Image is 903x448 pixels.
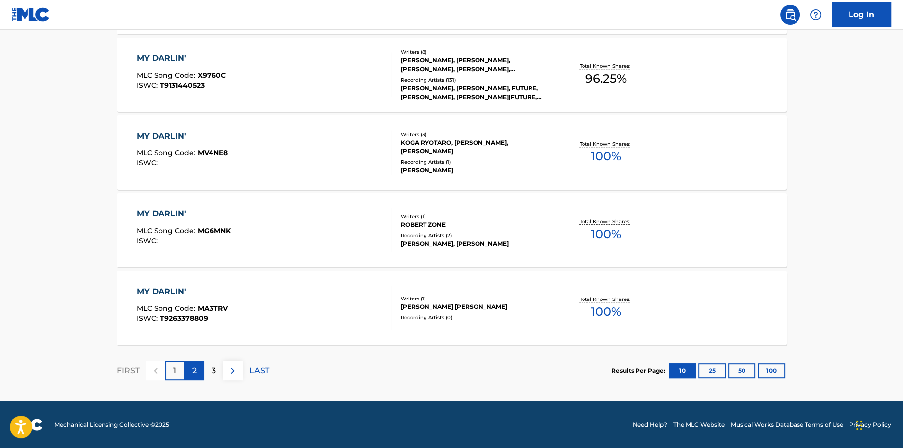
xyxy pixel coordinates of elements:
p: Total Known Shares: [580,62,633,70]
button: 50 [728,363,755,378]
span: T9131440523 [160,81,205,90]
div: MY DARLIN' [137,52,226,64]
span: X9760C [198,71,226,80]
span: MLC Song Code : [137,149,198,157]
div: ROBERT ZONE [401,220,550,229]
iframe: Chat Widget [853,400,903,448]
div: MY DARLIN' [137,286,228,298]
span: T9263378809 [160,314,208,323]
p: FIRST [117,365,140,377]
span: MLC Song Code : [137,226,198,235]
p: Total Known Shares: [580,218,633,225]
p: 2 [192,365,197,377]
img: help [810,9,822,21]
div: MY DARLIN' [137,208,231,220]
a: MY DARLIN'MLC Song Code:MA3TRVISWC:T9263378809Writers (1)[PERSON_NAME] [PERSON_NAME]Recording Art... [117,271,787,345]
div: Recording Artists ( 0 ) [401,314,550,321]
span: MG6MNK [198,226,231,235]
span: MA3TRV [198,304,228,313]
button: 100 [758,363,785,378]
a: MY DARLIN'MLC Song Code:MG6MNKISWC:Writers (1)ROBERT ZONERecording Artists (2)[PERSON_NAME], [PER... [117,193,787,267]
span: MV4NE8 [198,149,228,157]
div: Drag [856,410,862,440]
div: Recording Artists ( 1 ) [401,158,550,166]
span: ISWC : [137,81,160,90]
img: right [227,365,239,377]
div: Help [806,5,826,25]
span: MLC Song Code : [137,71,198,80]
a: MY DARLIN'MLC Song Code:MV4NE8ISWC:Writers (3)KOGA RYOTARO, [PERSON_NAME], [PERSON_NAME]Recording... [117,115,787,190]
p: 3 [212,365,216,377]
button: 10 [669,363,696,378]
div: [PERSON_NAME] [401,166,550,175]
div: KOGA RYOTARO, [PERSON_NAME], [PERSON_NAME] [401,138,550,156]
img: search [784,9,796,21]
div: MY DARLIN' [137,130,228,142]
div: [PERSON_NAME], [PERSON_NAME], [PERSON_NAME], [PERSON_NAME], [PERSON_NAME] [PERSON_NAME] [PERSON_N... [401,56,550,74]
p: Total Known Shares: [580,140,633,148]
a: Log In [832,2,891,27]
div: Writers ( 1 ) [401,295,550,302]
span: ISWC : [137,236,160,245]
a: Privacy Policy [849,420,891,429]
div: Writers ( 1 ) [401,213,550,220]
div: [PERSON_NAME], [PERSON_NAME] [401,239,550,248]
span: 100 % [591,148,621,165]
span: 96.25 % [585,70,627,88]
button: 25 [698,363,726,378]
div: [PERSON_NAME] [PERSON_NAME] [401,302,550,311]
a: The MLC Website [673,420,725,429]
div: Writers ( 8 ) [401,49,550,56]
img: logo [12,419,43,431]
div: Recording Artists ( 131 ) [401,76,550,84]
p: LAST [249,365,269,377]
p: Results Per Page: [611,366,668,375]
span: MLC Song Code : [137,304,198,313]
span: 100 % [591,303,621,321]
span: Mechanical Licensing Collective © 2025 [54,420,169,429]
p: Total Known Shares: [580,296,633,303]
a: Public Search [780,5,800,25]
a: MY DARLIN'MLC Song Code:X9760CISWC:T9131440523Writers (8)[PERSON_NAME], [PERSON_NAME], [PERSON_NA... [117,38,787,112]
img: MLC Logo [12,7,50,22]
div: Recording Artists ( 2 ) [401,232,550,239]
div: Writers ( 3 ) [401,131,550,138]
div: [PERSON_NAME], [PERSON_NAME], FUTURE, [PERSON_NAME], [PERSON_NAME]|FUTURE, [PERSON_NAME] [401,84,550,101]
span: ISWC : [137,158,160,167]
p: 1 [173,365,176,377]
a: Musical Works Database Terms of Use [731,420,843,429]
span: 100 % [591,225,621,243]
span: ISWC : [137,314,160,323]
a: Need Help? [633,420,667,429]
